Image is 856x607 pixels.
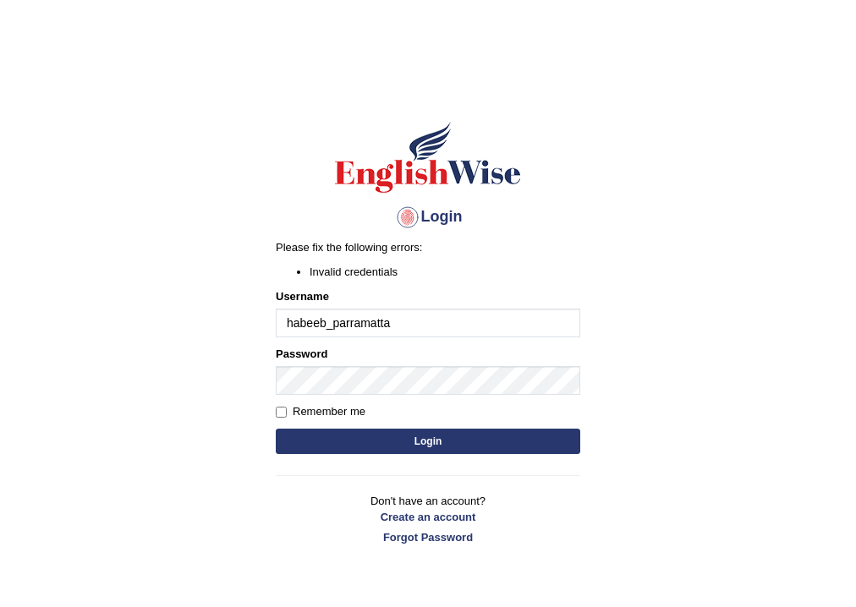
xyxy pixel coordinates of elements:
a: Forgot Password [276,529,580,545]
input: Remember me [276,407,287,418]
label: Password [276,346,327,362]
li: Invalid credentials [310,264,580,280]
img: Logo of English Wise sign in for intelligent practice with AI [332,119,524,195]
p: Don't have an account? [276,493,580,545]
label: Username [276,288,329,304]
label: Remember me [276,403,365,420]
a: Create an account [276,509,580,525]
button: Login [276,429,580,454]
p: Please fix the following errors: [276,239,580,255]
h4: Login [276,204,580,231]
